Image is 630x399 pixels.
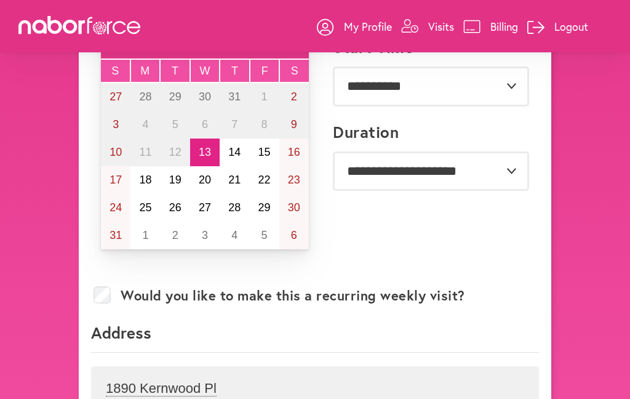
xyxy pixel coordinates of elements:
button: August 18, 2025 [130,166,160,194]
button: August 20, 2025 [190,166,220,194]
label: Duration [333,123,399,142]
button: September 5, 2025 [249,222,279,249]
button: September 1, 2025 [130,222,160,249]
abbr: Sunday [111,65,119,77]
abbr: August 11, 2025 [139,146,151,158]
button: September 6, 2025 [279,222,309,249]
abbr: July 27, 2025 [110,91,122,103]
abbr: August 19, 2025 [169,174,181,186]
button: August 7, 2025 [220,111,249,139]
abbr: August 31, 2025 [110,229,122,241]
button: September 3, 2025 [190,222,220,249]
abbr: August 17, 2025 [110,174,122,186]
abbr: September 2, 2025 [172,229,178,241]
abbr: September 6, 2025 [291,229,297,241]
abbr: August 7, 2025 [231,118,237,131]
button: August 16, 2025 [279,139,309,166]
abbr: August 6, 2025 [202,118,208,131]
button: August 11, 2025 [130,139,160,166]
abbr: Tuesday [172,65,178,77]
button: August 2, 2025 [279,83,309,111]
a: My Profile [317,8,392,45]
abbr: August 15, 2025 [258,146,271,158]
abbr: Thursday [231,65,238,77]
abbr: September 1, 2025 [142,229,148,241]
a: Logout [527,8,588,45]
abbr: Saturday [291,65,298,77]
button: August 24, 2025 [101,194,130,222]
button: August 4, 2025 [130,111,160,139]
abbr: August 23, 2025 [288,174,300,186]
abbr: August 29, 2025 [258,201,271,214]
button: September 4, 2025 [220,222,249,249]
button: August 15, 2025 [249,139,279,166]
button: August 10, 2025 [101,139,130,166]
button: August 5, 2025 [161,111,190,139]
abbr: September 4, 2025 [231,229,237,241]
abbr: August 18, 2025 [139,174,151,186]
abbr: September 5, 2025 [261,229,268,241]
button: July 31, 2025 [220,83,249,111]
abbr: August 3, 2025 [113,118,119,131]
button: July 27, 2025 [101,83,130,111]
abbr: August 1, 2025 [261,91,268,103]
abbr: July 29, 2025 [169,91,181,103]
button: August 14, 2025 [220,139,249,166]
button: August 3, 2025 [101,111,130,139]
a: Billing [463,8,518,45]
abbr: August 26, 2025 [169,201,181,214]
button: August 26, 2025 [161,194,190,222]
button: July 30, 2025 [190,83,220,111]
label: Would you like to make this a recurring weekly visit? [121,288,465,304]
abbr: July 28, 2025 [139,91,151,103]
button: August 25, 2025 [130,194,160,222]
abbr: Monday [140,65,150,77]
abbr: August 8, 2025 [261,118,268,131]
button: August 22, 2025 [249,166,279,194]
abbr: August 20, 2025 [199,174,211,186]
abbr: August 12, 2025 [169,146,181,158]
button: August 12, 2025 [161,139,190,166]
abbr: Friday [261,65,268,77]
p: My Profile [344,19,392,34]
abbr: July 31, 2025 [228,91,241,103]
abbr: Wednesday [200,65,210,77]
p: Logout [554,19,588,34]
button: August 31, 2025 [101,222,130,249]
button: July 29, 2025 [161,83,190,111]
button: August 23, 2025 [279,166,309,194]
button: July 28, 2025 [130,83,160,111]
abbr: August 10, 2025 [110,146,122,158]
button: August 13, 2025 [190,139,220,166]
abbr: August 5, 2025 [172,118,178,131]
button: August 28, 2025 [220,194,249,222]
abbr: August 24, 2025 [110,201,122,214]
button: August 6, 2025 [190,111,220,139]
abbr: August 13, 2025 [199,146,211,158]
p: Billing [490,19,518,34]
button: August 19, 2025 [161,166,190,194]
abbr: August 27, 2025 [199,201,211,214]
abbr: August 25, 2025 [139,201,151,214]
button: August 9, 2025 [279,111,309,139]
button: August 8, 2025 [249,111,279,139]
button: August 30, 2025 [279,194,309,222]
abbr: August 22, 2025 [258,174,271,186]
abbr: September 3, 2025 [202,229,208,241]
abbr: July 30, 2025 [199,91,211,103]
button: August 1, 2025 [249,83,279,111]
abbr: August 2, 2025 [291,91,297,103]
abbr: August 30, 2025 [288,201,300,214]
label: Start Time [333,38,413,57]
abbr: August 28, 2025 [228,201,241,214]
p: Address [91,322,539,353]
a: Visits [401,8,454,45]
abbr: August 21, 2025 [228,174,241,186]
button: August 17, 2025 [101,166,130,194]
p: Visits [428,19,454,34]
button: August 27, 2025 [190,194,220,222]
abbr: August 4, 2025 [142,118,148,131]
abbr: August 14, 2025 [228,146,241,158]
abbr: August 16, 2025 [288,146,300,158]
abbr: August 9, 2025 [291,118,297,131]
